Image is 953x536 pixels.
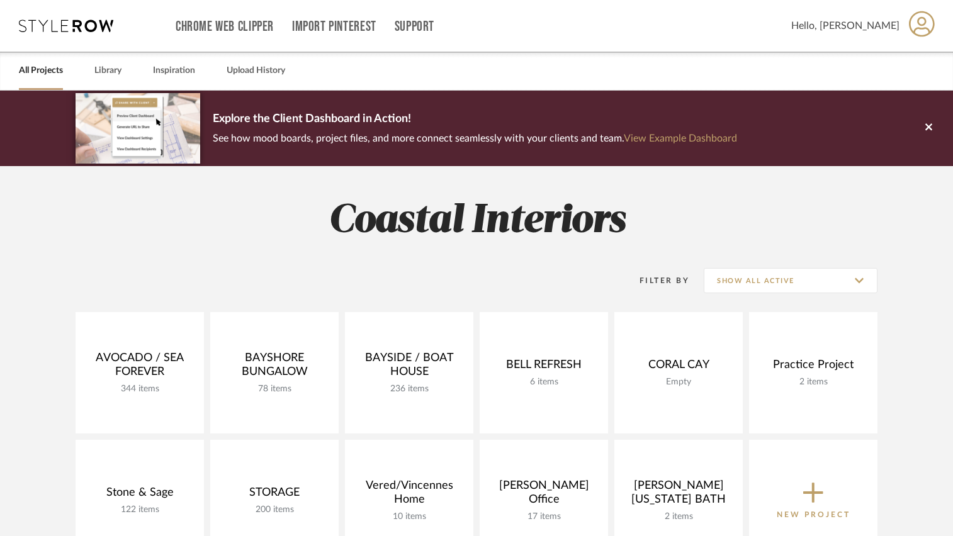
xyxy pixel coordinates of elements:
[355,384,463,394] div: 236 items
[94,62,121,79] a: Library
[227,62,285,79] a: Upload History
[292,21,376,32] a: Import Pinterest
[490,358,598,377] div: BELL REFRESH
[490,479,598,511] div: [PERSON_NAME] Office
[23,198,930,245] h2: Coastal Interiors
[220,384,329,394] div: 78 items
[624,133,737,143] a: View Example Dashboard
[176,21,274,32] a: Chrome Web Clipper
[395,21,434,32] a: Support
[355,511,463,522] div: 10 items
[623,274,689,287] div: Filter By
[355,479,463,511] div: Vered/Vincennes Home
[86,351,194,384] div: AVOCADO / SEA FOREVER
[490,511,598,522] div: 17 items
[355,351,463,384] div: BAYSIDE / BOAT HOUSE
[759,358,867,377] div: Practice Project
[86,384,194,394] div: 344 items
[759,377,867,388] div: 2 items
[213,130,737,147] p: See how mood boards, project files, and more connect seamlessly with your clients and team.
[213,109,737,130] p: Explore the Client Dashboard in Action!
[624,511,733,522] div: 2 items
[624,358,733,377] div: CORAL CAY
[220,505,329,515] div: 200 items
[76,93,200,163] img: d5d033c5-7b12-40c2-a960-1ecee1989c38.png
[624,377,733,388] div: Empty
[624,479,733,511] div: [PERSON_NAME] [US_STATE] BATH
[490,377,598,388] div: 6 items
[220,351,329,384] div: BAYSHORE BUNGALOW
[220,486,329,505] div: STORAGE
[791,18,899,33] span: Hello, [PERSON_NAME]
[86,505,194,515] div: 122 items
[153,62,195,79] a: Inspiration
[86,486,194,505] div: Stone & Sage
[777,508,850,521] p: New Project
[19,62,63,79] a: All Projects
